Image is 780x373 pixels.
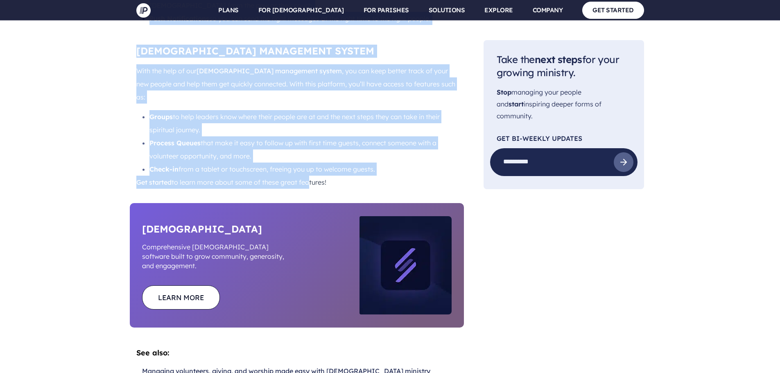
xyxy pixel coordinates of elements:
[142,242,297,271] span: Comprehensive [DEMOGRAPHIC_DATA] software built to grow community, generosity, and engagement.
[136,45,457,58] h3: [DEMOGRAPHIC_DATA] MANAGEMENT SYSTEM
[497,53,619,79] span: Take the for your growing ministry.
[149,136,457,163] li: that make it easy to follow up with first time guests, connect someone with a volunteer opportuni...
[535,53,582,66] span: next steps
[149,14,209,23] span: Push Notifications
[497,135,631,142] p: Get Bi-Weekly Updates
[136,178,172,186] a: Get started
[142,223,297,236] h3: [DEMOGRAPHIC_DATA]
[149,163,457,176] li: from a tablet or touchscreen, freeing you up to welcome guests.
[497,87,631,122] p: managing your people and inspiring deeper forms of community.
[347,216,452,314] picture: churchstaq
[136,176,457,189] p: to learn more about some of these great features!
[497,88,511,97] span: Stop
[142,285,220,310] a: Learn More
[509,100,524,108] span: start
[197,67,342,75] a: [DEMOGRAPHIC_DATA] management system
[149,165,179,173] span: Check-in
[136,64,457,104] p: With the help of our , you can keep better track of your new people and help them get quickly con...
[136,347,457,359] span: See also:
[582,2,644,18] a: GET STARTED
[149,139,201,147] span: Process Queues
[149,110,457,136] li: to help leaders know where their people are at and the next steps they can take in their spiritua...
[149,113,173,121] span: Groups
[209,14,431,23] span: so you can send the right messages at the right time to the right people.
